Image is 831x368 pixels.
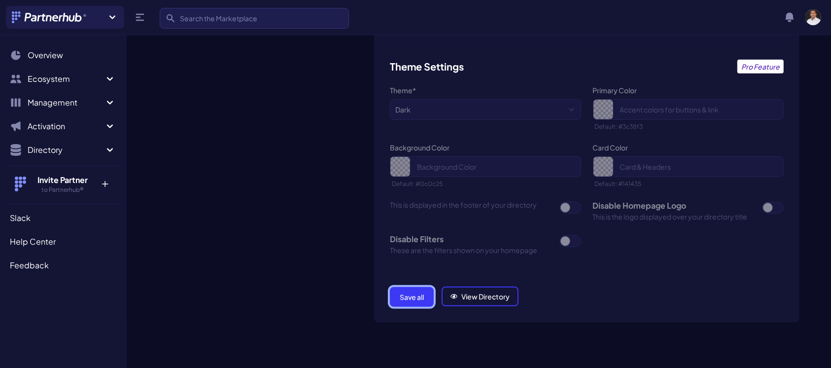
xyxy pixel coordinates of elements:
span: Feedback [10,259,49,271]
button: Management [6,93,120,112]
span: Overview [28,49,63,61]
a: Slack [6,208,120,228]
button: Directory [6,140,120,160]
a: Feedback [6,256,120,275]
input: Search the Marketplace [160,8,349,29]
span: Activation [28,120,104,132]
button: Save all [390,287,434,307]
h5: to Partnerhub® [31,186,95,194]
h4: Invite Partner [31,174,95,186]
img: Partnerhub® Logo [12,11,87,23]
a: View Directory [442,287,519,306]
a: Help Center [6,232,120,252]
span: Management [28,97,104,109]
span: Help Center [10,236,56,248]
a: Overview [6,45,120,65]
img: user photo [805,9,821,25]
button: Invite Partner to Partnerhub® + [6,166,120,202]
span: Directory [28,144,104,156]
button: Activation [6,116,120,136]
button: Ecosystem [6,69,120,89]
h3: Theme Settings [390,60,464,74]
span: Ecosystem [28,73,104,85]
span: Slack [10,212,31,224]
p: + [95,174,116,190]
a: Pro Feature [737,60,784,74]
